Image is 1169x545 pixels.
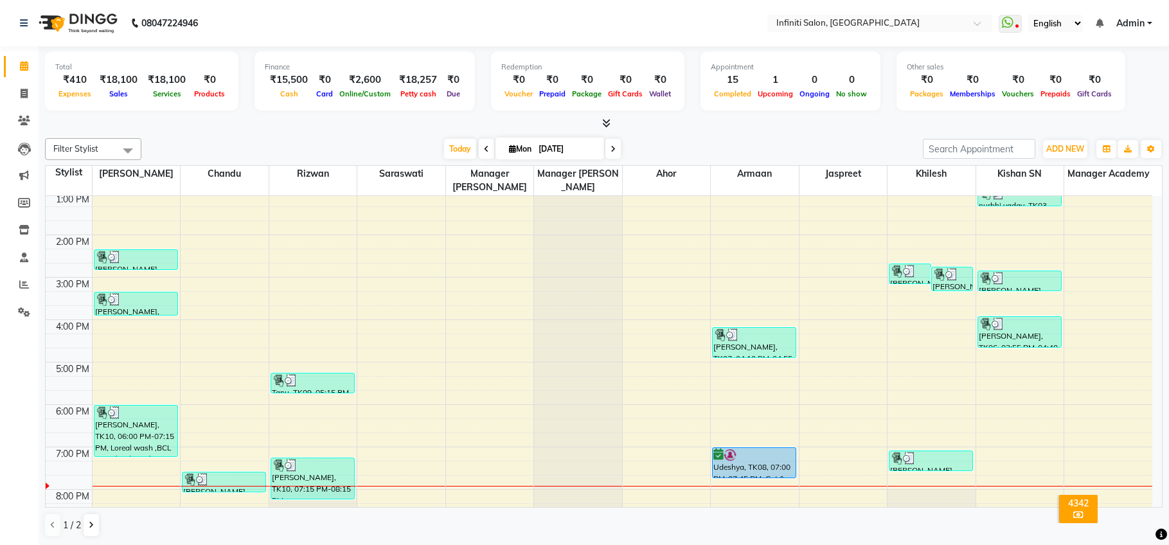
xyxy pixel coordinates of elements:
span: Rizwan [269,166,357,182]
span: Manager Academy [1064,166,1152,182]
div: ₹15,500 [265,73,313,87]
div: ₹18,100 [143,73,191,87]
div: [PERSON_NAME], TK06, 03:55 PM-04:40 PM, Loreal Spa [978,317,1061,347]
span: Completed [711,89,754,98]
div: ₹0 [501,73,536,87]
div: ₹0 [536,73,569,87]
span: Due [443,89,463,98]
div: 0 [833,73,870,87]
div: 7:00 PM [53,447,92,461]
div: ₹18,100 [94,73,143,87]
span: Chandu [181,166,269,182]
div: ₹18,257 [394,73,442,87]
span: Khilesh [888,166,976,182]
div: ₹0 [646,73,674,87]
span: Manager [PERSON_NAME] [446,166,534,195]
div: 8:00 PM [53,490,92,503]
div: 15 [711,73,754,87]
span: Filter Stylist [53,143,98,154]
div: Tanu, TK09, 05:15 PM-05:45 PM, Creative Cut [DEMOGRAPHIC_DATA] [271,373,354,393]
div: Finance [265,62,465,73]
div: Redemption [501,62,674,73]
div: ₹0 [1037,73,1074,87]
b: 08047224946 [141,5,198,41]
span: Jaspreet [799,166,888,182]
div: ₹0 [1074,73,1115,87]
div: 3:00 PM [53,278,92,291]
span: Armaan [711,166,799,182]
span: [PERSON_NAME] [93,166,181,182]
div: [PERSON_NAME], TK05, 02:40 PM-03:10 PM, Loreal wash [889,264,931,283]
div: ₹0 [999,73,1037,87]
span: Kishan SN [976,166,1064,182]
div: Udeshya, TK08, 07:00 PM-07:45 PM, Cut & [PERSON_NAME] [713,448,796,478]
div: ₹0 [907,73,947,87]
span: Ahor [623,166,711,182]
div: [PERSON_NAME], TK06, 03:20 PM-03:55 PM, BCL Mani / pedi [94,292,177,315]
span: Prepaid [536,89,569,98]
span: Sales [106,89,131,98]
div: [PERSON_NAME], TK11, 07:35 PM-08:05 PM, [PERSON_NAME] cleanup [183,472,265,492]
div: [PERSON_NAME], TK07, 04:10 PM-04:55 PM, Cut & [PERSON_NAME] [713,328,796,357]
div: ₹0 [605,73,646,87]
div: 1 [754,73,796,87]
span: Saraswati [357,166,445,182]
div: ₹0 [569,73,605,87]
span: Voucher [501,89,536,98]
span: No show [833,89,870,98]
input: 2025-09-01 [535,139,599,159]
span: Package [569,89,605,98]
span: ADD NEW [1046,144,1084,154]
input: Search Appointment [923,139,1035,159]
span: Expenses [55,89,94,98]
div: ₹2,600 [336,73,394,87]
div: purbhi yadav, TK03, 12:50 PM-01:20 PM, Creative Cut [DEMOGRAPHIC_DATA] [978,186,1061,206]
div: [PERSON_NAME], TK04, 02:50 PM-03:20 PM, [PERSON_NAME] Styling [978,271,1061,290]
span: Vouchers [999,89,1037,98]
div: 0 [796,73,833,87]
span: Packages [907,89,947,98]
div: ₹410 [55,73,94,87]
span: Mon [506,144,535,154]
div: [PERSON_NAME], TK06, 02:45 PM-03:20 PM, BCL Mani / pedi [932,267,973,290]
div: [PERSON_NAME], TK04, 02:20 PM-02:50 PM, Face massage [94,250,177,269]
span: Prepaids [1037,89,1074,98]
span: Products [191,89,228,98]
span: Admin [1116,17,1145,30]
div: Appointment [711,62,870,73]
span: Petty cash [397,89,440,98]
button: ADD NEW [1043,140,1087,158]
span: Services [150,89,184,98]
div: ₹0 [947,73,999,87]
span: Today [444,139,476,159]
div: 2:00 PM [53,235,92,249]
span: Ongoing [796,89,833,98]
div: [PERSON_NAME], TK11, 07:05 PM-07:35 PM, Avl Express mani/pedi [889,451,972,470]
span: Wallet [646,89,674,98]
span: Gift Cards [605,89,646,98]
span: Manager [PERSON_NAME] [534,166,622,195]
div: [PERSON_NAME], TK10, 06:00 PM-07:15 PM, Loreal wash ,BCL Mani / pedi ,Nail paint [94,406,177,456]
div: ₹0 [313,73,336,87]
div: Total [55,62,228,73]
span: Online/Custom [336,89,394,98]
span: Card [313,89,336,98]
span: Memberships [947,89,999,98]
div: Stylist [46,166,92,179]
span: Upcoming [754,89,796,98]
div: [PERSON_NAME], TK10, 07:15 PM-08:15 PM, [DEMOGRAPHIC_DATA] Root Touchup [271,458,354,499]
div: 6:00 PM [53,405,92,418]
div: 1:00 PM [53,193,92,206]
div: 5:00 PM [53,362,92,376]
div: Other sales [907,62,1115,73]
div: ₹0 [191,73,228,87]
div: 4342 [1062,497,1095,509]
span: 1 / 2 [63,519,81,532]
span: Cash [277,89,301,98]
div: ₹0 [442,73,465,87]
div: 4:00 PM [53,320,92,334]
span: Gift Cards [1074,89,1115,98]
img: logo [33,5,121,41]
